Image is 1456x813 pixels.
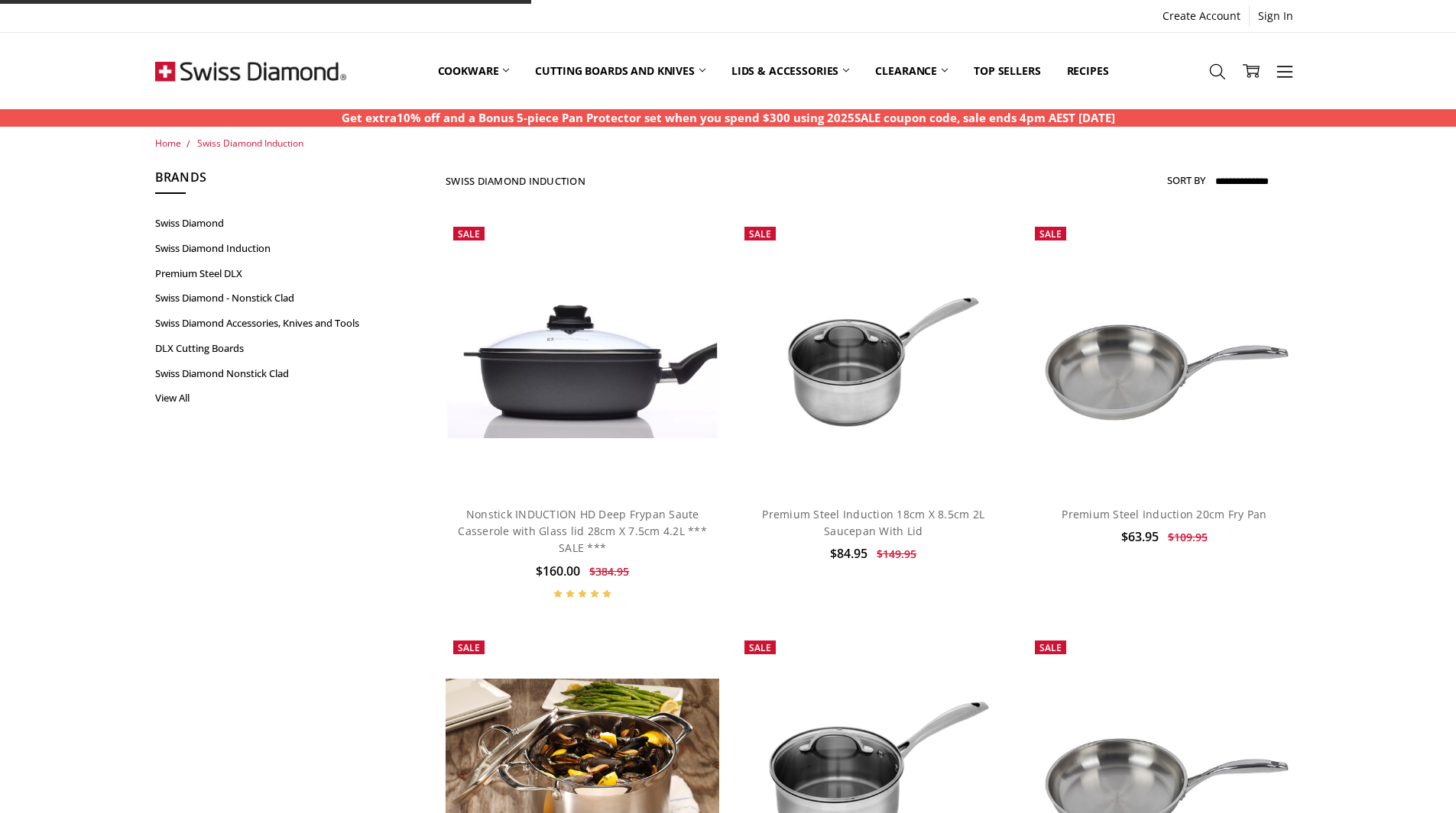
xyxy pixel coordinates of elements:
[1168,530,1208,544] span: $109.95
[1121,528,1159,545] span: $63.95
[458,507,707,556] a: Nonstick INDUCTION HD Deep Frypan Saute Casserole with Glass lid 28cm X 7.5cm 4.2L *** SALE ***
[536,563,580,579] span: $160.00
[155,261,386,286] a: Premium Steel DLX
[342,109,1115,127] p: Get extra10% off and a Bonus 5-piece Pan Protector set when you spend $300 using 2025SALE coupon ...
[155,211,386,236] a: Swiss Diamond
[522,37,718,105] a: Cutting boards and knives
[458,227,480,240] span: Sale
[197,137,303,150] a: Swiss Diamond Induction
[749,227,771,240] span: Sale
[737,219,1010,492] a: Premium Steel Induction 18cm X 8.5cm 2L Saucepan With Lid
[1154,5,1249,27] a: Create Account
[1039,641,1062,654] span: Sale
[1250,5,1302,27] a: Sign In
[718,37,862,105] a: Lids & Accessories
[155,386,386,411] a: View All
[762,507,984,538] a: Premium Steel Induction 18cm X 8.5cm 2L Saucepan With Lid
[1054,37,1122,105] a: Recipes
[155,336,386,361] a: DLX Cutting Boards
[1167,168,1205,192] label: Sort By
[155,168,386,194] h5: Brands
[446,219,719,492] a: Nonstick INDUCTION HD Deep Frypan Saute Casserole with Glass lid 28cm X 7.5cm 4.2L *** SALE ***
[155,33,346,109] img: Free Shipping On Every Order
[155,361,386,386] a: Swiss Diamond Nonstick Clad
[1039,227,1062,240] span: Sale
[1062,507,1266,521] a: Premium Steel Induction 20cm Fry Pan
[1027,219,1301,492] a: Premium Steel Induction 20cm Fry Pan
[961,37,1053,105] a: Top Sellers
[749,641,771,654] span: Sale
[425,37,523,105] a: Cookware
[155,286,386,311] a: Swiss Diamond - Nonstick Clad
[446,175,585,187] h1: Swiss Diamond Induction
[877,547,916,561] span: $149.95
[155,311,386,336] a: Swiss Diamond Accessories, Knives and Tools
[458,641,480,654] span: Sale
[155,137,181,150] a: Home
[862,37,961,105] a: Clearance
[446,274,719,438] img: Nonstick INDUCTION HD Deep Frypan Saute Casserole with Glass lid 28cm X 7.5cm 4.2L *** SALE ***
[1027,265,1301,447] img: Premium Steel Induction 20cm Fry Pan
[737,265,1010,447] img: Premium Steel Induction 18cm X 8.5cm 2L Saucepan With Lid
[589,564,629,579] span: $384.95
[155,236,386,261] a: Swiss Diamond Induction
[830,545,867,562] span: $84.95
